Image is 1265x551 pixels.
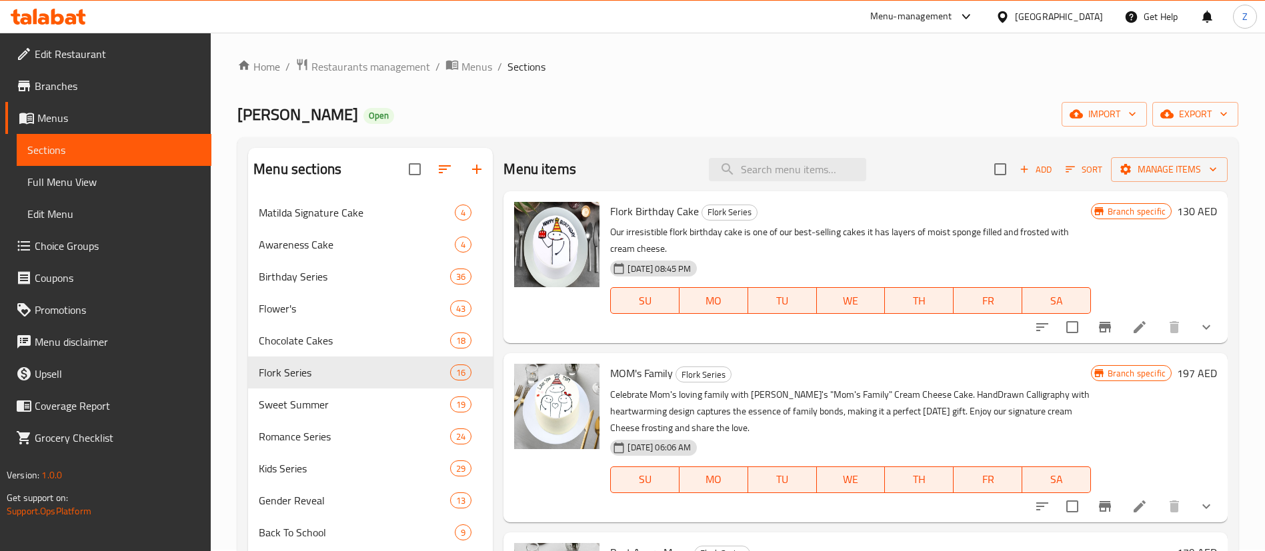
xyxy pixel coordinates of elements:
button: Add section [461,153,493,185]
div: Gender Reveal [259,492,450,508]
a: Branches [5,70,211,102]
div: Flower's [259,300,450,316]
button: SA [1022,287,1091,314]
span: SU [616,470,674,489]
span: Romance Series [259,428,450,444]
h2: Menu sections [253,159,341,179]
a: Edit menu item [1132,498,1148,514]
a: Coupons [5,262,211,294]
button: Manage items [1111,157,1228,182]
a: Menu disclaimer [5,326,211,358]
span: 19 [451,398,471,411]
span: 24 [451,430,471,443]
button: MO [680,287,748,314]
div: Birthday Series [259,269,450,284]
button: Branch-specific-item [1089,490,1121,522]
button: TU [748,287,817,314]
span: Menus [461,59,492,75]
h6: 130 AED [1177,202,1217,221]
button: show more [1190,311,1222,343]
a: Coverage Report [5,390,211,422]
span: Add [1018,162,1054,177]
div: Sweet Summer19 [248,388,493,420]
div: Birthday Series36 [248,261,493,292]
span: Sections [27,142,201,158]
a: Full Menu View [17,166,211,198]
div: Back To School9 [248,516,493,548]
button: WE [817,466,886,493]
span: Select all sections [401,155,429,183]
span: Awareness Cake [259,237,455,253]
span: Select to update [1058,492,1086,520]
button: SU [610,466,680,493]
span: [DATE] 06:06 AM [622,441,696,454]
span: Version: [7,466,39,484]
li: / [285,59,290,75]
button: WE [817,287,886,314]
span: Coverage Report [35,398,201,414]
span: Promotions [35,302,201,318]
span: 16 [451,366,471,379]
div: Matilda Signature Cake4 [248,197,493,229]
button: SU [610,287,680,314]
span: export [1163,106,1228,123]
span: Flork Birthday Cake [610,201,699,221]
input: search [709,158,866,181]
a: Menus [5,102,211,134]
button: FR [954,287,1022,314]
span: Manage items [1122,161,1217,178]
div: items [450,460,471,476]
span: Branch specific [1102,205,1171,218]
span: Menu disclaimer [35,334,201,350]
span: Sections [507,59,545,75]
li: / [435,59,440,75]
button: delete [1158,490,1190,522]
span: MOM's Family [610,363,673,383]
span: 4 [455,239,471,251]
button: SA [1022,466,1091,493]
div: Kids Series29 [248,452,493,484]
span: 9 [455,526,471,539]
span: [PERSON_NAME] [237,99,358,129]
span: Edit Menu [27,206,201,222]
a: Edit Restaurant [5,38,211,70]
a: Home [237,59,280,75]
span: Back To School [259,524,455,540]
span: 29 [451,462,471,475]
button: TH [885,466,954,493]
img: MOM's Family [514,364,599,449]
div: Menu-management [870,9,952,25]
a: Grocery Checklist [5,422,211,454]
a: Sections [17,134,211,166]
p: Celebrate Mom's loving family with [PERSON_NAME]'s "Mom's Family" Cream Cheese Cake. HandDrawn Ca... [610,386,1090,436]
span: Matilda Signature Cake [259,205,455,221]
span: Restaurants management [311,59,430,75]
a: Upsell [5,358,211,390]
p: Our irresistible flork birthday cake is one of our best-selling cakes it has layers of moist spon... [610,224,1090,257]
div: Chocolate Cakes18 [248,324,493,356]
li: / [497,59,502,75]
button: delete [1158,311,1190,343]
span: Edit Restaurant [35,46,201,62]
span: Add item [1014,159,1057,180]
div: Flork Series [702,205,758,221]
div: items [450,428,471,444]
span: Select to update [1058,313,1086,341]
button: Branch-specific-item [1089,311,1121,343]
span: Upsell [35,366,201,382]
div: Flork Series [676,366,732,382]
button: sort-choices [1026,490,1058,522]
div: items [455,237,471,253]
button: Sort [1062,159,1106,180]
div: Romance Series24 [248,420,493,452]
span: WE [822,470,880,489]
div: Open [363,108,394,124]
a: Promotions [5,294,211,326]
span: Get support on: [7,489,68,506]
span: TU [754,291,812,310]
button: sort-choices [1026,311,1058,343]
span: SA [1028,291,1086,310]
div: items [450,364,471,380]
h6: 197 AED [1177,364,1217,382]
